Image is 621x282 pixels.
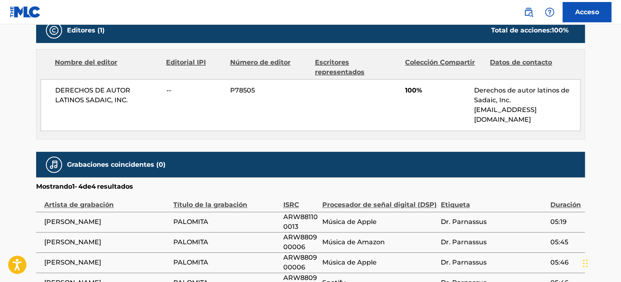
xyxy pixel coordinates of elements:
[49,26,59,35] img: Editores
[166,86,171,94] font: --
[44,218,101,226] font: [PERSON_NAME]
[322,218,377,226] font: Música de Apple
[474,106,537,123] font: [EMAIL_ADDRESS][DOMAIN_NAME]
[36,183,72,190] font: Mostrando
[491,26,552,34] font: Total de acciones:
[156,161,166,168] font: (0)
[283,213,317,230] font: ARW881100013
[283,254,317,271] font: ARW880900006
[283,233,317,251] font: ARW880900006
[563,26,569,34] font: %
[55,58,117,66] font: Nombre del editor
[67,26,95,34] font: Editores
[550,201,581,209] font: Duración
[580,243,621,282] iframe: Widget de chat
[173,201,247,209] font: Título de la grabación
[575,8,599,16] font: Acceso
[490,58,552,66] font: Datos de contacto
[441,201,470,209] font: Etiqueta
[67,161,154,168] font: Grabaciones coincidentes
[55,86,130,104] font: DERECHOS DE AUTOR LATINOS SADAIC, INC.
[405,86,422,94] font: 100%
[166,58,206,66] font: Editorial IPI
[441,218,487,226] font: Dr. Parnassus
[173,258,208,266] font: PALOMITA
[44,258,101,266] font: [PERSON_NAME]
[78,183,83,190] font: 4
[322,258,377,266] font: Música de Apple
[322,201,437,209] font: Procesador de señal digital (DSP)
[552,26,563,34] font: 100
[10,6,41,18] img: Logotipo del MLC
[541,4,558,20] div: Ayuda
[550,218,567,226] font: 05:19
[97,183,133,190] font: resultados
[75,183,77,190] font: -
[550,258,569,266] font: 05:46
[474,86,569,104] font: Derechos de autor latinos de Sadaic, Inc.
[441,258,487,266] font: Dr. Parnassus
[545,7,554,17] img: ayuda
[230,58,290,66] font: Número de editor
[83,183,91,190] font: de
[550,238,568,246] font: 05:45
[44,201,114,209] font: Artista de grabación
[583,251,588,276] div: Arrastrar
[230,86,255,94] font: P78505
[97,26,105,34] font: (1)
[315,58,364,76] font: Escritores representados
[173,218,208,226] font: PALOMITA
[520,4,537,20] a: Búsqueda pública
[91,183,96,190] font: 4
[563,2,611,22] a: Acceso
[283,201,299,209] font: ISRC
[44,238,101,246] font: [PERSON_NAME]
[322,238,385,246] font: Música de Amazon
[405,58,475,66] font: Colección Compartir
[72,183,75,190] font: 1
[441,238,487,246] font: Dr. Parnassus
[173,238,208,246] font: PALOMITA
[49,160,59,170] img: Grabaciones coincidentes
[524,7,533,17] img: buscar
